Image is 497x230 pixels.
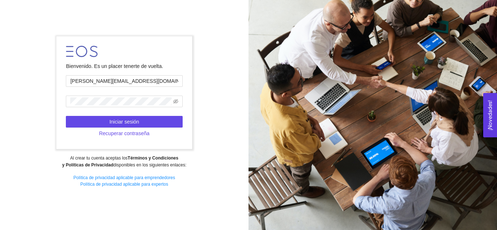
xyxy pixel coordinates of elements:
[66,130,182,136] a: Recuperar contraseña
[110,118,139,126] span: Iniciar sesión
[5,155,243,169] div: Al crear tu cuenta aceptas los disponibles en los siguientes enlaces:
[80,182,168,187] a: Política de privacidad aplicable para expertos
[99,129,150,137] span: Recuperar contraseña
[173,99,178,104] span: eye-invisible
[66,46,98,57] img: LOGO
[66,62,182,70] div: Bienvenido. Es un placer tenerte de vuelta.
[66,116,182,128] button: Iniciar sesión
[62,156,178,168] strong: Términos y Condiciones y Políticas de Privacidad
[66,75,182,87] input: Correo electrónico
[73,175,175,180] a: Política de privacidad aplicable para emprendedores
[483,93,497,137] button: Open Feedback Widget
[66,128,182,139] button: Recuperar contraseña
